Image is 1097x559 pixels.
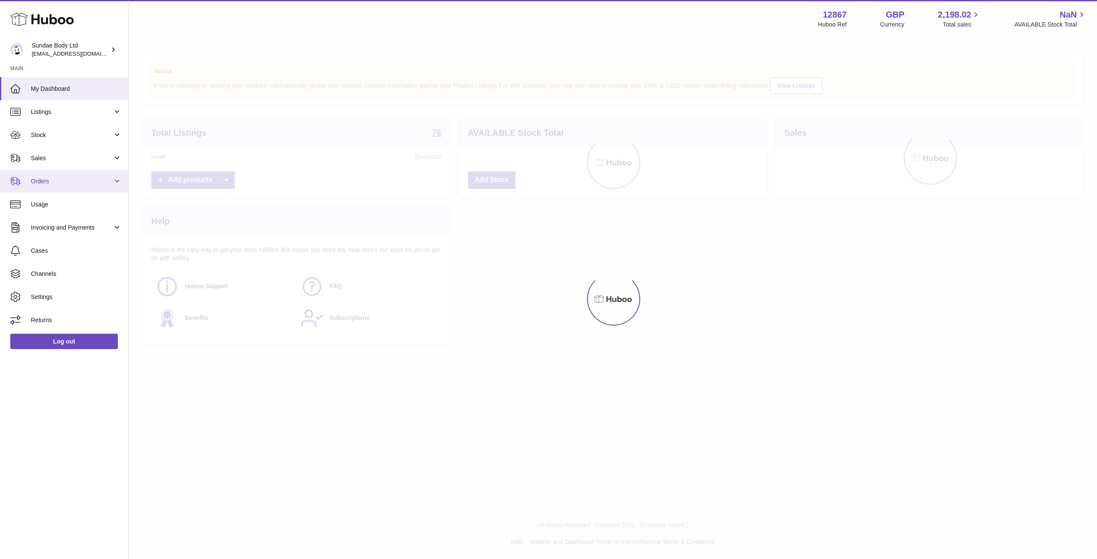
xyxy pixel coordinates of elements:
[818,21,847,29] div: Huboo Ref
[1060,9,1077,21] span: NaN
[31,177,113,185] span: Orders
[938,9,971,21] span: 2,198.02
[1014,9,1087,29] a: NaN AVAILABLE Stock Total
[1014,21,1087,29] span: AVAILABLE Stock Total
[880,21,905,29] div: Currency
[31,200,122,209] span: Usage
[886,9,904,21] strong: GBP
[10,43,23,56] img: felicity@sundaebody.com
[31,131,113,139] span: Stock
[10,334,118,349] a: Log out
[32,50,126,57] span: [EMAIL_ADDRESS][DOMAIN_NAME]
[938,9,981,29] a: 2,198.02 Total sales
[31,293,122,301] span: Settings
[31,85,122,93] span: My Dashboard
[823,9,847,21] strong: 12867
[31,270,122,278] span: Channels
[31,224,113,232] span: Invoicing and Payments
[31,154,113,162] span: Sales
[31,108,113,116] span: Listings
[32,42,109,58] div: Sundae Body Ltd
[943,21,981,29] span: Total sales
[31,316,122,324] span: Returns
[31,247,122,255] span: Cases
